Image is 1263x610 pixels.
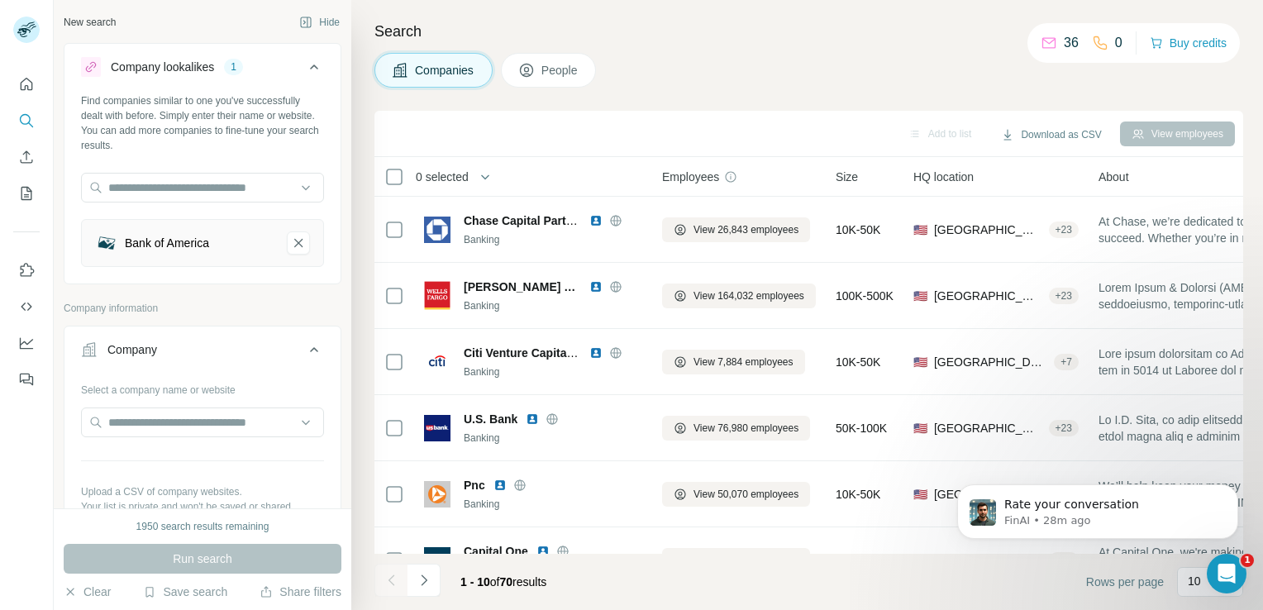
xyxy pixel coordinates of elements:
[1115,33,1122,53] p: 0
[460,575,490,589] span: 1 - 10
[13,142,40,172] button: Enrich CSV
[424,415,450,441] img: Logo of U.S. Bank
[415,62,475,79] span: Companies
[464,214,590,227] span: Chase Capital Partners
[934,354,1047,370] span: [GEOGRAPHIC_DATA]
[81,93,324,153] div: Find companies similar to one you've successfully dealt with before. Simply enter their name or w...
[913,486,927,503] span: 🇺🇸
[836,222,880,238] span: 10K-50K
[64,301,341,316] p: Company information
[464,477,485,493] span: Pnc
[693,553,798,568] span: View 59,026 employees
[589,346,603,360] img: LinkedIn logo
[424,349,450,375] img: Logo of Citi Venture Capital International
[1241,554,1254,567] span: 1
[407,564,441,597] button: Navigate to next page
[541,62,579,79] span: People
[1086,574,1164,590] span: Rows per page
[81,484,324,499] p: Upload a CSV of company websites.
[64,47,341,93] button: Company lookalikes1
[913,169,974,185] span: HQ location
[662,482,810,507] button: View 50,070 employees
[374,20,1243,43] h4: Search
[424,281,450,310] img: Logo of Wells Fargo
[81,376,324,398] div: Select a company name or website
[693,288,804,303] span: View 164,032 employees
[836,552,887,569] span: 50K-100K
[64,330,341,376] button: Company
[13,328,40,358] button: Dashboard
[464,497,642,512] div: Banking
[662,169,719,185] span: Employees
[464,543,528,560] span: Capital One
[111,59,214,75] div: Company lookalikes
[464,232,642,247] div: Banking
[934,420,1042,436] span: [GEOGRAPHIC_DATA]
[288,10,351,35] button: Hide
[836,169,858,185] span: Size
[500,575,513,589] span: 70
[934,288,1042,304] span: [GEOGRAPHIC_DATA], [US_STATE]
[464,346,642,360] span: Citi Venture Capital International
[125,235,209,251] div: Bank of America
[416,169,469,185] span: 0 selected
[13,292,40,322] button: Use Surfe API
[464,298,642,313] div: Banking
[1099,169,1129,185] span: About
[913,222,927,238] span: 🇺🇸
[934,222,1042,238] span: [GEOGRAPHIC_DATA]
[81,499,324,514] p: Your list is private and won't be saved or shared.
[13,106,40,136] button: Search
[464,431,642,446] div: Banking
[13,69,40,99] button: Quick start
[836,420,887,436] span: 50K-100K
[526,412,539,426] img: LinkedIn logo
[1188,573,1201,589] p: 10
[662,548,810,573] button: View 59,026 employees
[287,231,310,255] button: Bank of America-remove-button
[693,222,798,237] span: View 26,843 employees
[662,350,805,374] button: View 7,884 employees
[490,575,500,589] span: of
[589,280,603,293] img: LinkedIn logo
[536,545,550,558] img: LinkedIn logo
[136,519,269,534] div: 1950 search results remaining
[13,255,40,285] button: Use Surfe on LinkedIn
[693,487,798,502] span: View 50,070 employees
[460,575,546,589] span: results
[662,284,816,308] button: View 164,032 employees
[989,122,1113,147] button: Download as CSV
[224,60,243,74] div: 1
[464,365,642,379] div: Banking
[143,584,227,600] button: Save search
[424,217,450,243] img: Logo of Chase Capital Partners
[1207,554,1246,593] iframe: Intercom live chat
[464,279,581,295] span: [PERSON_NAME] Fargo
[662,416,810,441] button: View 76,980 employees
[260,584,341,600] button: Share filters
[836,486,880,503] span: 10K-50K
[589,214,603,227] img: LinkedIn logo
[1049,421,1079,436] div: + 23
[64,15,116,30] div: New search
[424,481,450,508] img: Logo of Pnc
[95,231,118,255] img: Bank of America-logo
[107,341,157,358] div: Company
[836,288,894,304] span: 100K-500K
[913,354,927,370] span: 🇺🇸
[1150,31,1227,55] button: Buy credits
[932,450,1263,565] iframe: Intercom notifications message
[1049,222,1079,237] div: + 23
[1064,33,1079,53] p: 36
[662,217,810,242] button: View 26,843 employees
[913,288,927,304] span: 🇺🇸
[13,365,40,394] button: Feedback
[913,420,927,436] span: 🇺🇸
[424,547,450,574] img: Logo of Capital One
[1054,355,1079,369] div: + 7
[913,552,927,569] span: 🇺🇸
